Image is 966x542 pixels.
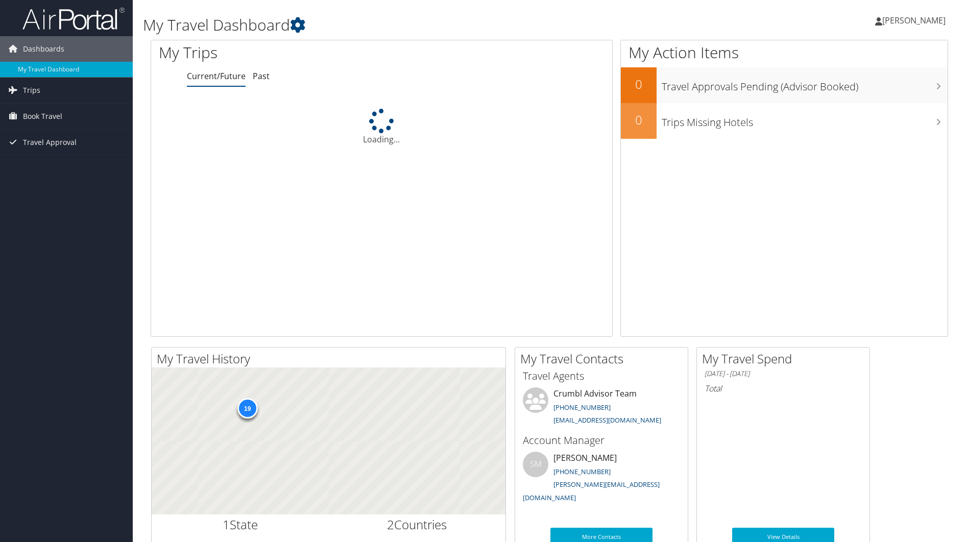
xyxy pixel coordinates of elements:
div: SM [523,452,548,477]
h2: 0 [621,111,657,129]
span: Travel Approval [23,130,77,155]
span: Dashboards [23,36,64,62]
a: [PHONE_NUMBER] [553,403,611,412]
li: [PERSON_NAME] [518,452,685,506]
h2: 0 [621,76,657,93]
div: Loading... [151,109,612,145]
h6: Total [705,383,862,394]
img: airportal-logo.png [22,7,125,31]
li: Crumbl Advisor Team [518,387,685,429]
a: [PHONE_NUMBER] [553,467,611,476]
a: Past [253,70,270,82]
a: [EMAIL_ADDRESS][DOMAIN_NAME] [553,415,661,425]
a: 0Trips Missing Hotels [621,103,948,139]
h1: My Action Items [621,42,948,63]
h2: State [159,516,321,533]
h6: [DATE] - [DATE] [705,369,862,379]
h2: My Travel History [157,350,505,367]
div: 19 [237,398,257,418]
h1: My Trips [159,42,413,63]
span: 2 [387,516,394,533]
a: Current/Future [187,70,246,82]
a: 0Travel Approvals Pending (Advisor Booked) [621,67,948,103]
h3: Account Manager [523,433,680,448]
span: 1 [223,516,230,533]
h3: Travel Agents [523,369,680,383]
a: [PERSON_NAME] [875,5,956,36]
h3: Travel Approvals Pending (Advisor Booked) [662,75,948,94]
span: [PERSON_NAME] [882,15,946,26]
a: [PERSON_NAME][EMAIL_ADDRESS][DOMAIN_NAME] [523,480,660,502]
span: Book Travel [23,104,62,129]
h3: Trips Missing Hotels [662,110,948,130]
span: Trips [23,78,40,103]
h2: My Travel Contacts [520,350,688,367]
h1: My Travel Dashboard [143,14,685,36]
h2: My Travel Spend [702,350,870,367]
h2: Countries [336,516,498,533]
